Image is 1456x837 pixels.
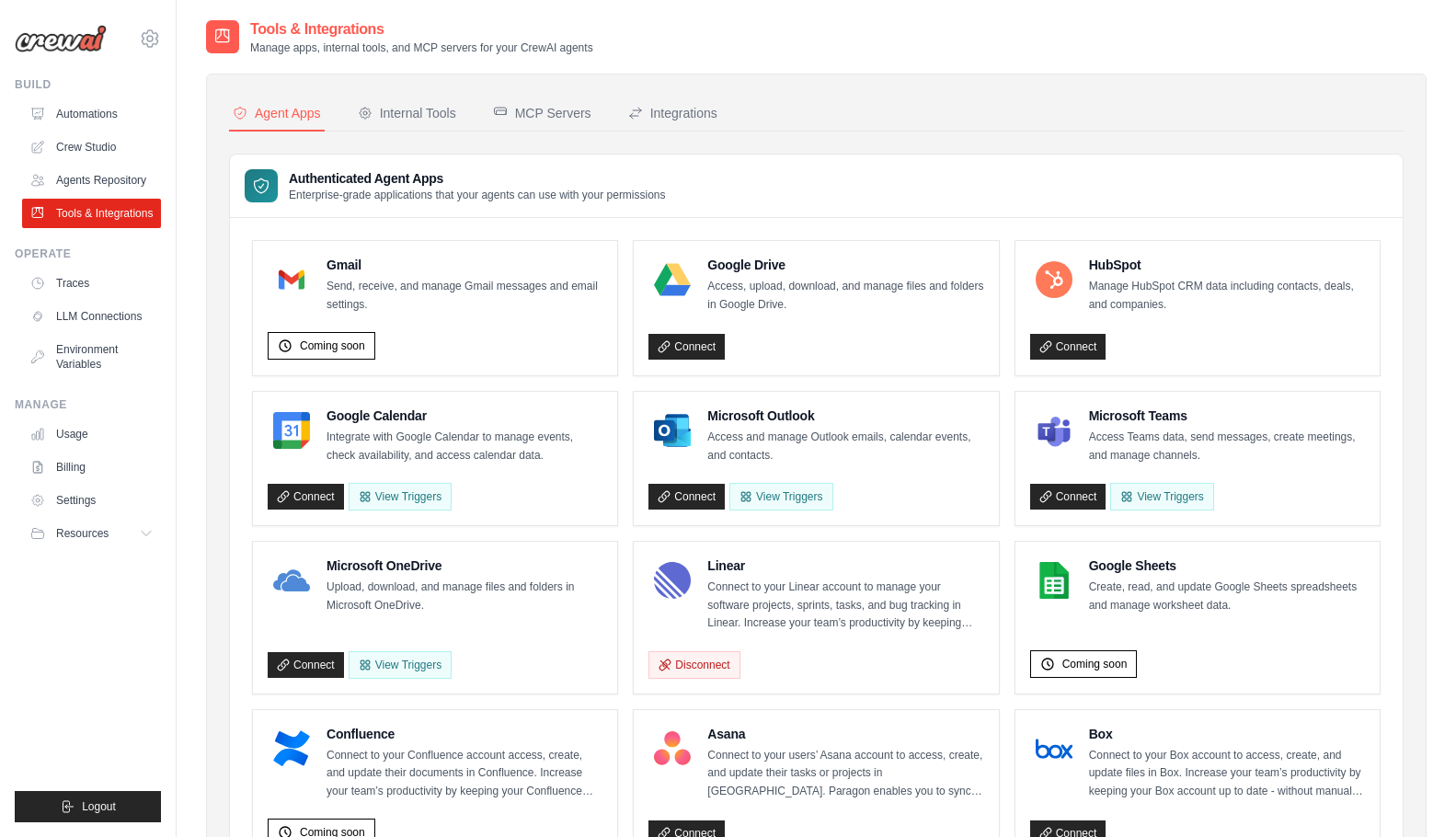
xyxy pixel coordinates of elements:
[654,261,691,298] img: Google Drive Logo
[22,269,161,298] a: Traces
[250,18,593,40] h2: Tools & Integrations
[1089,725,1365,743] h4: Box
[1089,256,1365,274] h4: HubSpot
[22,453,161,482] a: Billing
[1089,747,1365,801] p: Connect to your Box account to access, create, and update files in Box. Increase your team’s prod...
[358,104,456,122] div: Internal Tools
[268,484,344,510] a: Connect
[729,483,832,510] : View Triggers
[327,725,602,743] h4: Confluence
[327,747,602,801] p: Connect to your Confluence account access, create, and update their documents in Confluence. Incr...
[1089,407,1365,425] h4: Microsoft Teams
[22,132,161,162] a: Crew Studio
[648,334,725,360] a: Connect
[22,99,161,129] a: Automations
[707,579,983,633] p: Connect to your Linear account to manage your software projects, sprints, tasks, and bug tracking...
[22,486,161,515] a: Settings
[250,40,593,55] p: Manage apps, internal tools, and MCP servers for your CrewAI agents
[707,429,983,464] p: Access and manage Outlook emails, calendar events, and contacts.
[628,104,717,122] div: Integrations
[1089,579,1365,614] p: Create, read, and update Google Sheets spreadsheets and manage worksheet data.
[327,556,602,575] h4: Microsoft OneDrive
[327,429,602,464] p: Integrate with Google Calendar to manage events, check availability, and access calendar data.
[1089,556,1365,575] h4: Google Sheets
[1030,484,1106,510] a: Connect
[327,256,602,274] h4: Gmail
[707,747,983,801] p: Connect to your users’ Asana account to access, create, and update their tasks or projects in [GE...
[1036,730,1072,767] img: Box Logo
[82,799,116,814] span: Logout
[22,166,161,195] a: Agents Repository
[493,104,591,122] div: MCP Servers
[233,104,321,122] div: Agent Apps
[15,25,107,52] img: Logo
[273,730,310,767] img: Confluence Logo
[327,278,602,314] p: Send, receive, and manage Gmail messages and email settings.
[273,261,310,298] img: Gmail Logo
[327,407,602,425] h4: Google Calendar
[22,199,161,228] a: Tools & Integrations
[22,335,161,379] a: Environment Variables
[707,278,983,314] p: Access, upload, download, and manage files and folders in Google Drive.
[15,247,161,261] div: Operate
[654,730,691,767] img: Asana Logo
[15,791,161,822] button: Logout
[1030,334,1106,360] a: Connect
[707,407,983,425] h4: Microsoft Outlook
[273,412,310,449] img: Google Calendar Logo
[1036,261,1072,298] img: HubSpot Logo
[1036,562,1072,599] img: Google Sheets Logo
[349,651,452,679] : View Triggers
[1110,483,1213,510] : View Triggers
[56,526,109,541] span: Resources
[15,397,161,412] div: Manage
[654,412,691,449] img: Microsoft Outlook Logo
[273,562,310,599] img: Microsoft OneDrive Logo
[707,256,983,274] h4: Google Drive
[1062,657,1128,671] span: Coming soon
[1089,429,1365,464] p: Access Teams data, send messages, create meetings, and manage channels.
[648,484,725,510] a: Connect
[489,97,595,132] button: MCP Servers
[349,483,452,510] button: View Triggers
[654,562,691,599] img: Linear Logo
[15,77,161,92] div: Build
[707,725,983,743] h4: Asana
[707,556,983,575] h4: Linear
[268,652,344,678] a: Connect
[625,97,721,132] button: Integrations
[1089,278,1365,314] p: Manage HubSpot CRM data including contacts, deals, and companies.
[289,169,666,188] h3: Authenticated Agent Apps
[648,651,739,679] button: Disconnect
[354,97,460,132] button: Internal Tools
[22,519,161,548] button: Resources
[289,188,666,202] p: Enterprise-grade applications that your agents can use with your permissions
[327,579,602,614] p: Upload, download, and manage files and folders in Microsoft OneDrive.
[1036,412,1072,449] img: Microsoft Teams Logo
[22,419,161,449] a: Usage
[22,302,161,331] a: LLM Connections
[229,97,325,132] button: Agent Apps
[300,338,365,353] span: Coming soon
